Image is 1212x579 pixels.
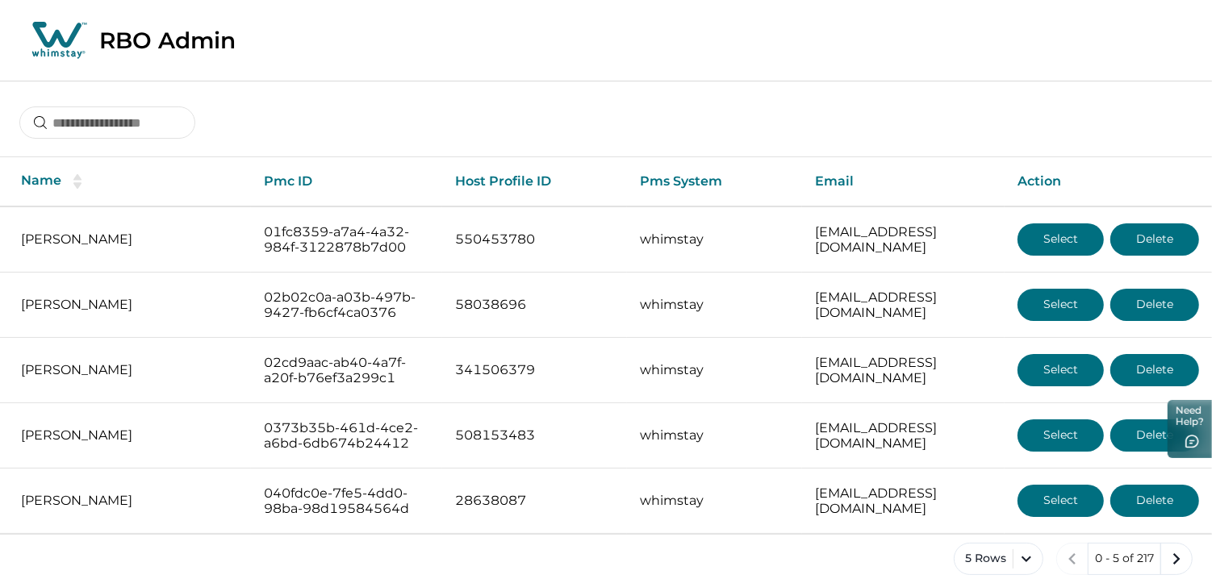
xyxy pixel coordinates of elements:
[640,427,789,444] p: whimstay
[1095,551,1154,567] p: 0 - 5 of 217
[627,157,802,206] th: Pms System
[1018,419,1104,452] button: Select
[1110,419,1199,452] button: Delete
[640,362,789,378] p: whimstay
[264,420,430,452] p: 0373b35b-461d-4ce2-a6bd-6db674b24412
[21,427,238,444] p: [PERSON_NAME]
[815,355,992,386] p: [EMAIL_ADDRESS][DOMAIN_NAME]
[640,493,789,509] p: whimstay
[455,297,614,313] p: 58038696
[21,297,238,313] p: [PERSON_NAME]
[802,157,1005,206] th: Email
[1110,289,1199,321] button: Delete
[21,362,238,378] p: [PERSON_NAME]
[455,362,614,378] p: 341506379
[954,543,1043,575] button: 5 Rows
[1088,543,1161,575] button: 0 - 5 of 217
[264,289,430,321] p: 02b02c0a-a03b-497b-9427-fb6cf4ca0376
[264,224,430,256] p: 01fc8359-a7a4-4a32-984f-3122878b7d00
[21,493,238,509] p: [PERSON_NAME]
[1018,485,1104,517] button: Select
[1160,543,1193,575] button: next page
[815,289,992,321] p: [EMAIL_ADDRESS][DOMAIN_NAME]
[1110,223,1199,256] button: Delete
[455,427,614,444] p: 508153483
[264,485,430,517] p: 040fdc0e-7fe5-4dd0-98ba-98d19584564d
[1110,485,1199,517] button: Delete
[640,297,789,313] p: whimstay
[815,224,992,256] p: [EMAIL_ADDRESS][DOMAIN_NAME]
[264,355,430,386] p: 02cd9aac-ab40-4a7f-a20f-b76ef3a299c1
[251,157,443,206] th: Pmc ID
[442,157,627,206] th: Host Profile ID
[1056,543,1089,575] button: previous page
[640,231,789,248] p: whimstay
[815,420,992,452] p: [EMAIL_ADDRESS][DOMAIN_NAME]
[1110,354,1199,386] button: Delete
[1018,223,1104,256] button: Select
[61,173,94,190] button: sorting
[455,231,614,248] p: 550453780
[1018,354,1104,386] button: Select
[99,27,236,54] p: RBO Admin
[21,231,238,248] p: [PERSON_NAME]
[455,493,614,509] p: 28638087
[1005,157,1212,206] th: Action
[1018,289,1104,321] button: Select
[815,485,992,517] p: [EMAIL_ADDRESS][DOMAIN_NAME]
